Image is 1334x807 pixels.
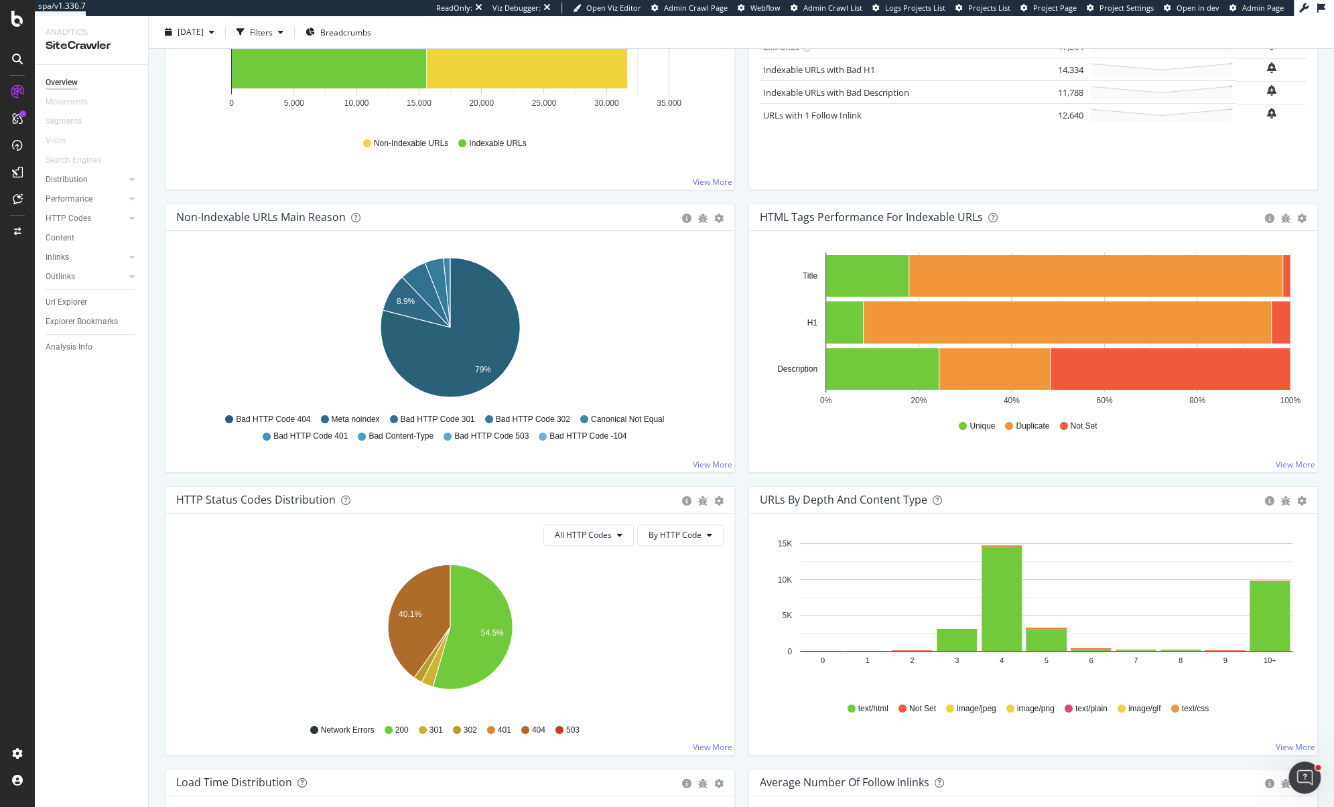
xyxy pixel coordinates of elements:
a: Admin Crawl Page [651,3,728,13]
span: Webflow [750,3,781,13]
div: bug [698,496,708,506]
a: Indexable URLs with Bad H1 [763,64,875,76]
text: 0 [820,656,824,664]
a: Segments [46,115,95,129]
button: Breadcrumbs [300,21,377,43]
div: gear [1297,496,1307,506]
a: Projects List [955,3,1010,13]
div: Inlinks [46,250,69,265]
text: 20% [911,396,927,405]
span: Unique [970,421,995,432]
text: 3 [954,656,958,664]
text: 8 [1178,656,1182,664]
div: Segments [46,115,82,129]
a: Webflow [738,3,781,13]
div: circle-info [1265,779,1274,788]
a: 2xx URLs [763,41,799,53]
div: bell-plus [1267,62,1276,73]
a: Project Settings [1087,3,1154,13]
div: Distribution [46,173,88,187]
div: Overview [46,76,78,90]
a: HTTP Codes [46,212,125,226]
span: 301 [429,725,443,736]
div: bug [1281,779,1290,788]
div: bug [1281,214,1290,223]
span: 503 [566,725,580,736]
text: 35,000 [657,98,681,108]
span: Admin Page [1242,3,1284,13]
span: Bad HTTP Code 503 [454,431,529,442]
text: 80% [1189,396,1205,405]
div: Visits [46,134,66,148]
text: 9 [1223,656,1227,664]
div: gear [714,496,724,506]
div: Url Explorer [46,295,87,309]
div: circle-info [1265,496,1274,506]
text: 4 [999,656,1003,664]
span: Breadcrumbs [320,26,371,38]
div: Average Number of Follow Inlinks [760,776,929,789]
span: Not Set [909,703,936,715]
div: HTTP Codes [46,212,91,226]
a: Open Viz Editor [573,3,641,13]
span: Admin Crawl Page [664,3,728,13]
span: 200 [395,725,409,736]
text: 7 [1133,656,1137,664]
a: Overview [46,76,139,90]
span: 404 [532,725,545,736]
a: Distribution [46,173,125,187]
text: 40.1% [399,609,421,619]
svg: A chart. [176,557,724,712]
span: text/plain [1075,703,1108,715]
div: Non-Indexable URLs Main Reason [176,210,346,224]
span: image/jpeg [957,703,996,715]
text: 100% [1280,396,1300,405]
div: gear [1297,214,1307,223]
div: SiteCrawler [46,38,137,54]
text: 30,000 [594,98,619,108]
button: By HTTP Code [637,524,724,546]
span: Bad HTTP Code 401 [273,431,348,442]
text: 15K [777,539,791,548]
svg: A chart. [760,252,1307,408]
span: Meta noindex [331,414,379,425]
svg: A chart. [760,535,1307,690]
text: 2 [910,656,914,664]
text: 0 [787,647,792,656]
iframe: Intercom live chat [1288,761,1321,794]
span: 401 [498,725,511,736]
text: 20,000 [469,98,494,108]
span: Network Errors [321,725,375,736]
a: Project Page [1020,3,1077,13]
a: Analysis Info [46,340,139,354]
div: ReadOnly: [436,3,472,13]
a: Open in dev [1164,3,1219,13]
text: 79% [475,365,491,374]
span: All HTTP Codes [555,529,612,540]
span: 2025 Jul. 18th [178,26,204,38]
span: 302 [464,725,477,736]
span: text/html [858,703,888,715]
span: Bad HTTP Code 302 [496,414,570,425]
div: Analysis Info [46,340,92,354]
a: View More [693,459,732,470]
button: [DATE] [159,21,220,43]
span: image/gif [1128,703,1161,715]
a: View More [693,176,732,188]
div: Search Engines [46,153,101,167]
span: Open in dev [1177,3,1219,13]
a: View More [1276,459,1315,470]
div: Filters [250,26,273,38]
text: 5,000 [284,98,304,108]
span: Bad Content-Type [369,431,433,442]
text: 40% [1003,396,1019,405]
span: By HTTP Code [649,529,702,540]
text: 60% [1096,396,1112,405]
text: 0% [819,396,831,405]
text: 1 [865,656,869,664]
text: 0 [229,98,234,108]
a: Admin Page [1229,3,1284,13]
